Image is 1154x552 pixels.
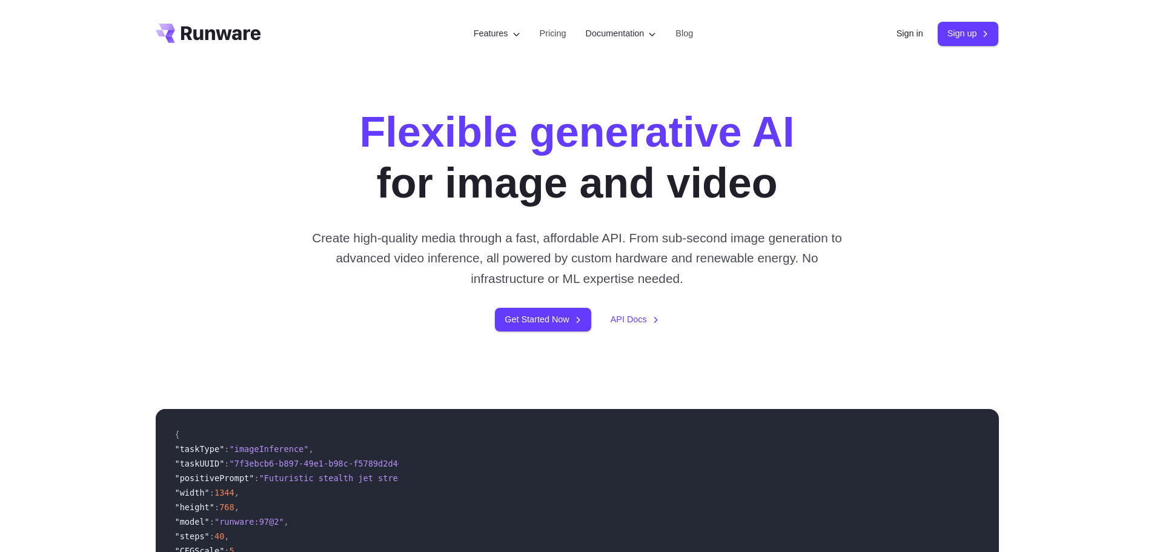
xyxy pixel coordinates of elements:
span: "width" [175,488,210,497]
span: "runware:97@2" [214,517,284,527]
a: Go to / [156,24,261,43]
label: Features [474,27,520,41]
span: : [214,502,219,512]
a: Sign up [938,22,999,45]
span: "height" [175,502,214,512]
span: 768 [219,502,234,512]
span: : [210,531,214,541]
h1: for image and video [359,107,794,208]
span: "imageInference" [230,444,309,454]
strong: Flexible generative AI [359,108,794,156]
label: Documentation [586,27,657,41]
span: "steps" [175,531,210,541]
span: , [234,488,239,497]
span: : [224,459,229,468]
span: "taskUUID" [175,459,225,468]
span: : [210,517,214,527]
span: { [175,430,180,439]
span: : [254,473,259,483]
a: Sign in [897,27,923,41]
span: : [210,488,214,497]
span: , [308,444,313,454]
a: API Docs [611,313,659,327]
span: , [234,502,239,512]
span: 40 [214,531,224,541]
span: "taskType" [175,444,225,454]
a: Pricing [540,27,566,41]
span: "model" [175,517,210,527]
span: "7f3ebcb6-b897-49e1-b98c-f5789d2d40d7" [230,459,418,468]
span: "positivePrompt" [175,473,254,483]
span: 1344 [214,488,234,497]
span: , [284,517,289,527]
span: "Futuristic stealth jet streaking through a neon-lit cityscape with glowing purple exhaust" [259,473,711,483]
p: Create high-quality media through a fast, affordable API. From sub-second image generation to adv... [307,228,847,288]
a: Get Started Now [495,308,591,331]
span: , [224,531,229,541]
a: Blog [675,27,693,41]
span: : [224,444,229,454]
